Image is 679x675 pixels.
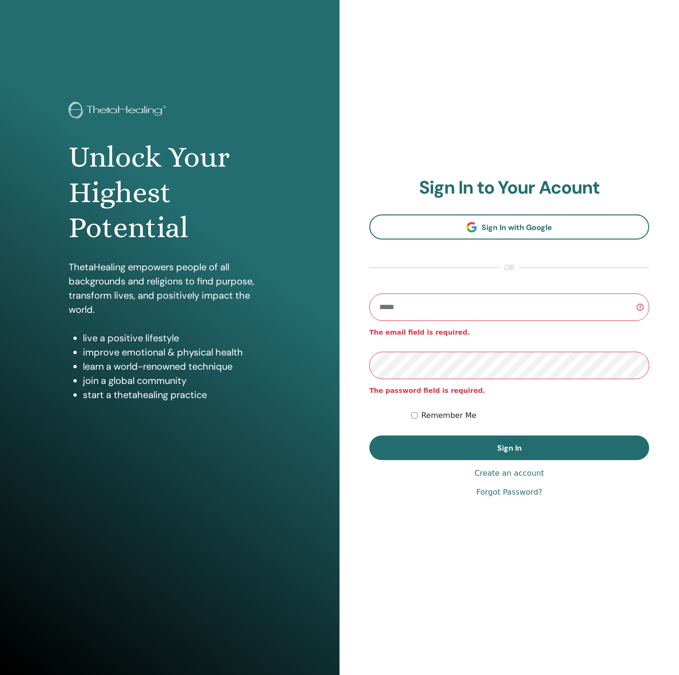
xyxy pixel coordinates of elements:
label: Remember Me [421,410,477,421]
a: Create an account [474,468,544,479]
li: improve emotional & physical health [83,345,271,359]
strong: The password field is required. [369,387,485,394]
li: join a global community [83,373,271,388]
li: start a thetahealing practice [83,388,271,402]
h1: Unlock Your Highest Potential [69,140,271,245]
span: or [500,262,519,274]
a: Sign In with Google [369,214,649,240]
span: Sign In with Google [482,222,552,232]
p: ThetaHealing empowers people of all backgrounds and religions to find purpose, transform lives, a... [69,260,271,317]
button: Sign In [369,435,649,460]
strong: The email field is required. [369,329,470,336]
li: learn a world-renowned technique [83,359,271,373]
div: Keep me authenticated indefinitely or until I manually logout [411,410,649,421]
span: Sign In [497,443,522,453]
h2: Sign In to Your Acount [369,177,649,199]
a: Forgot Password? [476,487,542,498]
li: live a positive lifestyle [83,331,271,345]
